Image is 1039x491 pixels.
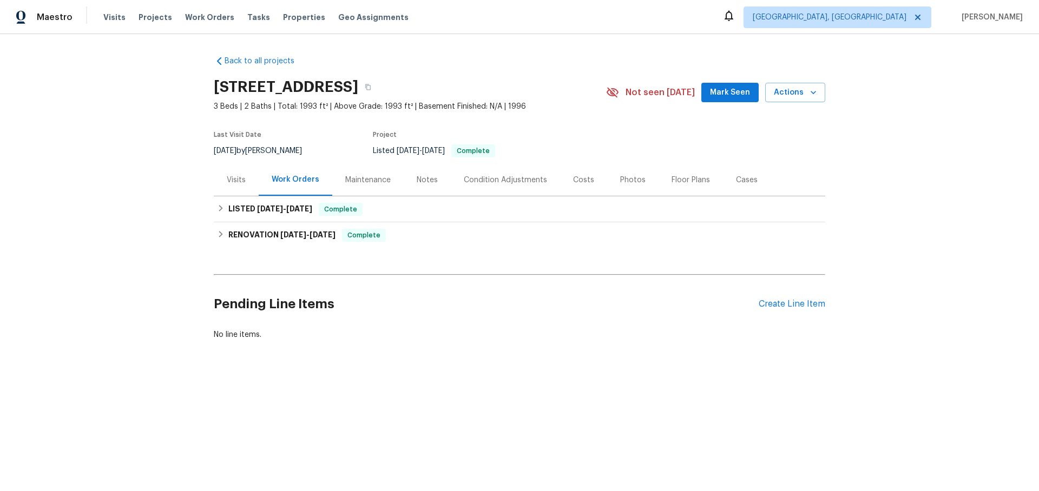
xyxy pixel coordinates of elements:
span: [PERSON_NAME] [957,12,1023,23]
span: [DATE] [280,231,306,238]
div: Create Line Item [759,299,825,309]
a: Back to all projects [214,56,318,67]
div: Costs [573,175,594,185]
span: - [257,205,312,213]
span: Actions [774,86,817,99]
span: Tasks [247,14,270,21]
span: Geo Assignments [338,12,409,23]
span: - [280,231,336,238]
div: Cases [736,175,758,185]
span: [DATE] [214,147,236,155]
span: Properties [283,12,325,23]
h6: RENOVATION [228,229,336,242]
div: RENOVATION [DATE]-[DATE]Complete [214,222,825,248]
span: [GEOGRAPHIC_DATA], [GEOGRAPHIC_DATA] [753,12,906,23]
h6: LISTED [228,203,312,216]
div: Condition Adjustments [464,175,547,185]
span: Work Orders [185,12,234,23]
div: Visits [227,175,246,185]
h2: [STREET_ADDRESS] [214,82,358,92]
button: Mark Seen [701,83,759,103]
span: 3 Beds | 2 Baths | Total: 1993 ft² | Above Grade: 1993 ft² | Basement Finished: N/A | 1996 [214,101,606,112]
span: Complete [452,148,494,154]
span: [DATE] [257,205,283,213]
div: Work Orders [272,174,319,185]
div: Photos [620,175,646,185]
div: LISTED [DATE]-[DATE]Complete [214,196,825,222]
div: by [PERSON_NAME] [214,144,315,157]
div: Notes [417,175,438,185]
span: Complete [343,230,385,241]
span: - [397,147,445,155]
h2: Pending Line Items [214,279,759,329]
div: No line items. [214,329,825,340]
span: [DATE] [286,205,312,213]
div: Floor Plans [672,175,710,185]
div: Maintenance [345,175,391,185]
span: Projects [139,12,172,23]
span: Maestro [37,12,73,23]
span: [DATE] [422,147,445,155]
button: Actions [765,83,825,103]
span: Listed [373,147,495,155]
span: Last Visit Date [214,131,261,138]
span: [DATE] [397,147,419,155]
span: Visits [103,12,126,23]
button: Copy Address [358,77,378,97]
span: [DATE] [310,231,336,238]
span: Not seen [DATE] [626,87,695,98]
span: Mark Seen [710,86,750,99]
span: Complete [320,204,361,215]
span: Project [373,131,397,138]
